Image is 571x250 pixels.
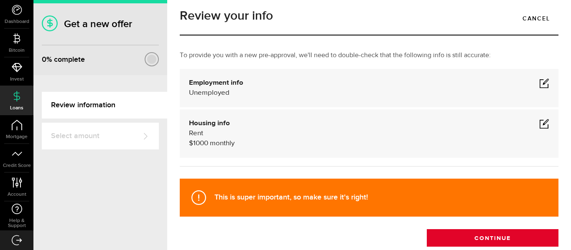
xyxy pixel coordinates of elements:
[214,193,368,202] strong: This is super important, so make sure it's right!
[189,140,193,147] span: $
[7,3,32,28] button: Open LiveChat chat widget
[42,92,167,119] a: Review information
[189,79,243,86] b: Employment info
[42,18,159,30] h1: Get a new offer
[427,229,558,247] button: Continue
[193,140,208,147] span: 1000
[514,10,558,27] a: Cancel
[42,55,46,64] span: 0
[180,51,558,61] p: To provide you with a new pre-approval, we'll need to double-check that the following info is sti...
[210,140,235,147] span: monthly
[42,123,159,149] a: Select amount
[180,10,558,22] h1: Review your info
[189,120,230,127] b: Housing info
[189,130,203,137] span: Rent
[42,52,85,67] div: % complete
[189,89,229,96] span: Unemployed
